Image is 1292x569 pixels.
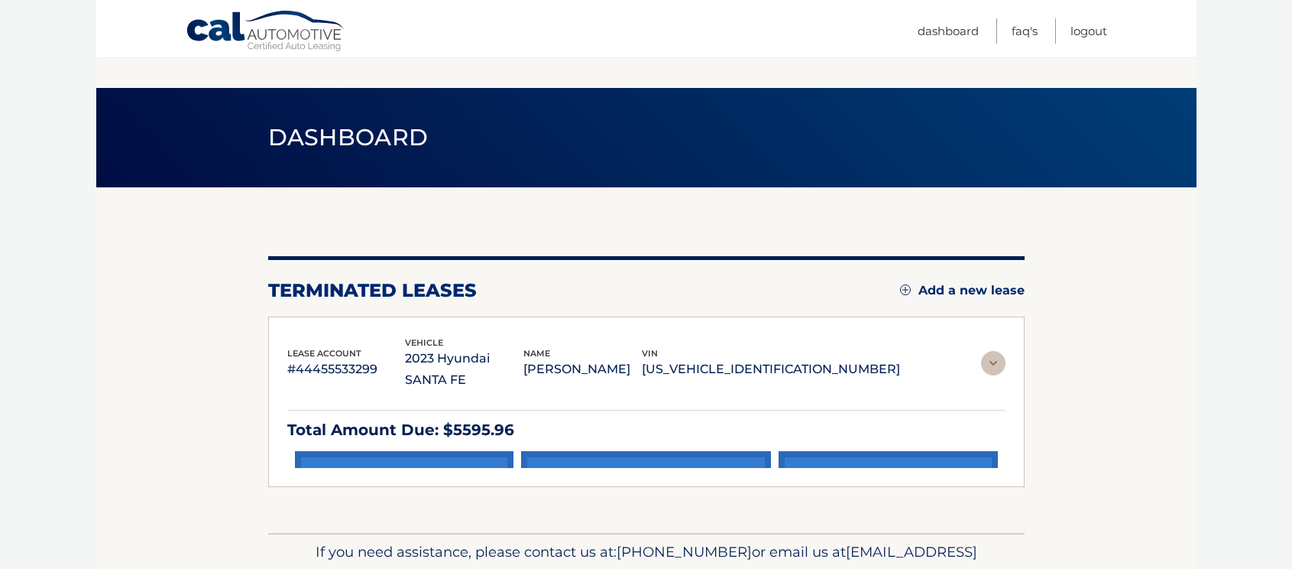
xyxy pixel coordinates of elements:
a: Dashboard [918,18,979,44]
a: Add/Remove bank account info [521,451,771,532]
a: Add a new lease [900,283,1025,298]
a: Cal Automotive [186,10,346,54]
p: 2023 Hyundai SANTA FE [405,348,523,391]
a: Logout [1070,18,1107,44]
span: vin [642,348,658,359]
img: accordion-rest.svg [981,351,1005,376]
span: name [523,348,550,359]
a: make a payment [295,451,513,532]
p: #44455533299 [287,359,406,380]
h2: terminated leases [268,279,477,302]
a: FAQ's [1012,18,1038,44]
span: vehicle [405,337,443,348]
span: lease account [287,348,361,359]
p: Total Amount Due: $5595.96 [287,417,1005,444]
p: [PERSON_NAME] [523,359,642,380]
img: add.svg [900,284,911,295]
span: [PHONE_NUMBER] [617,543,752,561]
p: [US_VEHICLE_IDENTIFICATION_NUMBER] [642,359,900,380]
span: Dashboard [268,123,429,151]
a: payment history [779,451,997,532]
